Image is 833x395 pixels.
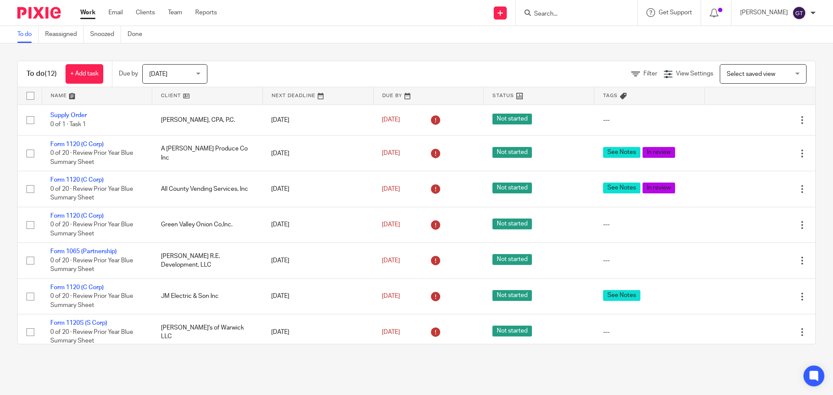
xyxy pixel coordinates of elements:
[50,329,133,344] span: 0 of 20 · Review Prior Year Blue Summary Sheet
[382,258,400,264] span: [DATE]
[195,8,217,17] a: Reports
[50,177,104,183] a: Form 1120 (C Corp)
[603,147,640,158] span: See Notes
[152,243,263,278] td: [PERSON_NAME] R.E. Development, LLC
[382,117,400,123] span: [DATE]
[492,114,532,124] span: Not started
[50,213,104,219] a: Form 1120 (C Corp)
[727,71,775,77] span: Select saved view
[17,7,61,19] img: Pixie
[149,71,167,77] span: [DATE]
[50,293,133,308] span: 0 of 20 · Review Prior Year Blue Summary Sheet
[50,222,133,237] span: 0 of 20 · Review Prior Year Blue Summary Sheet
[128,26,149,43] a: Done
[50,320,107,326] a: Form 1120S (S Corp)
[382,329,400,335] span: [DATE]
[603,116,696,124] div: ---
[50,121,86,127] span: 0 of 1 · Task 1
[492,183,532,193] span: Not started
[152,104,263,135] td: [PERSON_NAME], CPA, P.C.
[382,150,400,156] span: [DATE]
[152,278,263,314] td: JM Electric & Son Inc
[262,278,373,314] td: [DATE]
[108,8,123,17] a: Email
[50,248,117,255] a: Form 1065 (Partnership)
[66,64,103,84] a: + Add task
[382,186,400,192] span: [DATE]
[152,207,263,242] td: Green Valley Onion Co,Inc.
[676,71,713,77] span: View Settings
[643,71,657,77] span: Filter
[603,290,640,301] span: See Notes
[603,328,696,336] div: ---
[603,93,618,98] span: Tags
[262,135,373,171] td: [DATE]
[659,10,692,16] span: Get Support
[492,219,532,229] span: Not started
[262,104,373,135] td: [DATE]
[152,171,263,207] td: All County Vending Services, Inc
[262,171,373,207] td: [DATE]
[382,293,400,299] span: [DATE]
[643,183,675,193] span: In review
[492,326,532,336] span: Not started
[90,26,121,43] a: Snoozed
[492,290,532,301] span: Not started
[136,8,155,17] a: Clients
[603,183,640,193] span: See Notes
[382,222,400,228] span: [DATE]
[792,6,806,20] img: svg%3E
[262,207,373,242] td: [DATE]
[262,243,373,278] td: [DATE]
[50,150,133,166] span: 0 of 20 · Review Prior Year Blue Summary Sheet
[262,314,373,350] td: [DATE]
[45,26,84,43] a: Reassigned
[45,70,57,77] span: (12)
[492,147,532,158] span: Not started
[17,26,39,43] a: To do
[152,135,263,171] td: A [PERSON_NAME] Produce Co Inc
[168,8,182,17] a: Team
[740,8,788,17] p: [PERSON_NAME]
[50,186,133,201] span: 0 of 20 · Review Prior Year Blue Summary Sheet
[50,112,87,118] a: Supply Order
[50,284,104,291] a: Form 1120 (C Corp)
[492,254,532,265] span: Not started
[80,8,95,17] a: Work
[50,141,104,147] a: Form 1120 (C Corp)
[152,314,263,350] td: [PERSON_NAME]'s of Warwick LLC
[603,220,696,229] div: ---
[603,256,696,265] div: ---
[643,147,675,158] span: In review
[50,258,133,273] span: 0 of 20 · Review Prior Year Blue Summary Sheet
[119,69,138,78] p: Due by
[533,10,611,18] input: Search
[26,69,57,78] h1: To do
